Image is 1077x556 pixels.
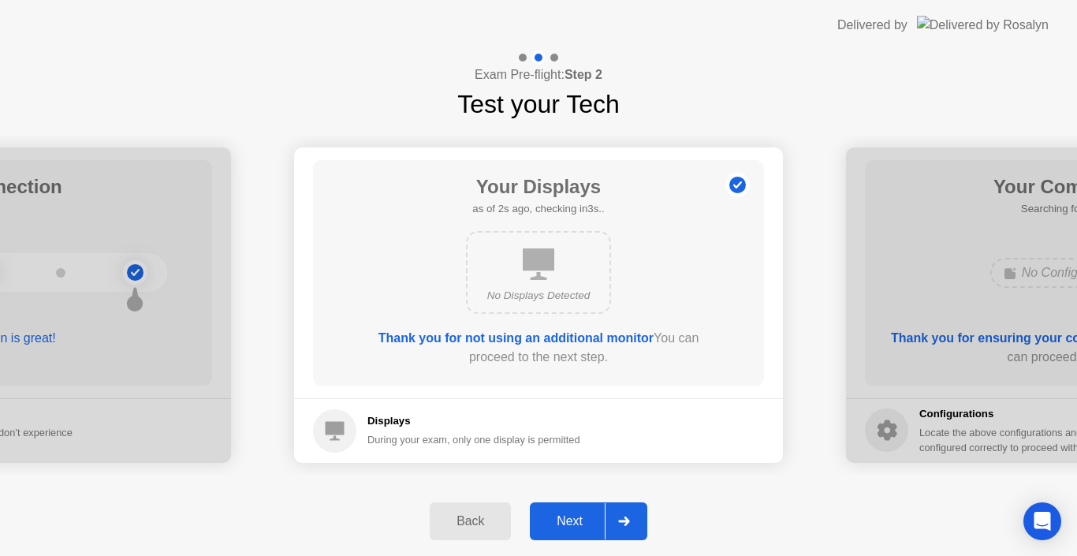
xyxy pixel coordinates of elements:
[530,502,647,540] button: Next
[837,16,907,35] div: Delivered by
[367,413,580,429] h5: Displays
[475,65,602,84] h4: Exam Pre-flight:
[472,201,604,217] h5: as of 2s ago, checking in3s..
[535,514,605,528] div: Next
[367,432,580,447] div: During your exam, only one display is permitted
[430,502,511,540] button: Back
[378,331,654,345] b: Thank you for not using an additional monitor
[472,173,604,201] h1: Your Displays
[457,85,620,123] h1: Test your Tech
[917,16,1049,34] img: Delivered by Rosalyn
[1023,502,1061,540] div: Open Intercom Messenger
[434,514,506,528] div: Back
[358,329,719,367] div: You can proceed to the next step.
[565,68,602,81] b: Step 2
[480,288,597,304] div: No Displays Detected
